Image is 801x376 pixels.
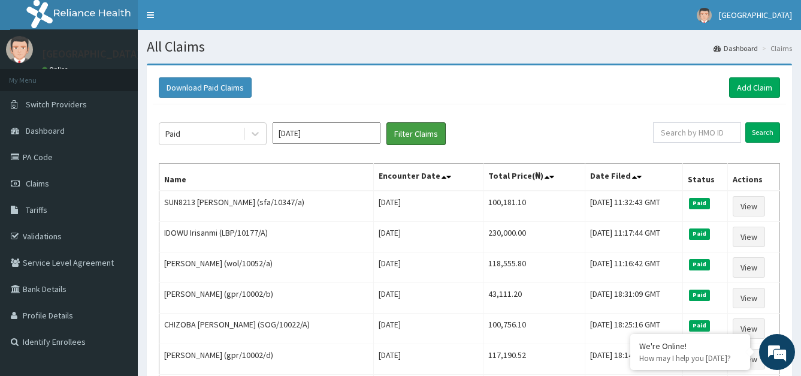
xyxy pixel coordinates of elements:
[26,204,47,215] span: Tariffs
[697,8,712,23] img: User Image
[483,314,585,344] td: 100,756.10
[159,344,374,375] td: [PERSON_NAME] (gpr/10002/d)
[639,353,741,363] p: How may I help you today?
[682,164,728,191] th: Status
[273,122,380,144] input: Select Month and Year
[159,77,252,98] button: Download Paid Claims
[483,191,585,222] td: 100,181.10
[689,198,711,209] span: Paid
[159,283,374,314] td: [PERSON_NAME] (gpr/10002/b)
[733,288,765,308] a: View
[733,318,765,339] a: View
[585,283,682,314] td: [DATE] 18:31:09 GMT
[689,290,711,300] span: Paid
[689,228,711,239] span: Paid
[374,252,483,283] td: [DATE]
[585,222,682,252] td: [DATE] 11:17:44 GMT
[483,222,585,252] td: 230,000.00
[483,252,585,283] td: 118,555.80
[733,227,765,247] a: View
[585,344,682,375] td: [DATE] 18:14:31 GMT
[159,222,374,252] td: IDOWU Irisanmi (LBP/10177/A)
[26,99,87,110] span: Switch Providers
[585,164,682,191] th: Date Filed
[689,259,711,270] span: Paid
[733,196,765,216] a: View
[483,283,585,314] td: 43,111.20
[585,252,682,283] td: [DATE] 11:16:42 GMT
[585,191,682,222] td: [DATE] 11:32:43 GMT
[374,314,483,344] td: [DATE]
[42,49,141,59] p: [GEOGRAPHIC_DATA]
[374,191,483,222] td: [DATE]
[165,128,180,140] div: Paid
[22,60,49,90] img: d_794563401_company_1708531726252_794563401
[147,39,792,55] h1: All Claims
[653,122,741,143] input: Search by HMO ID
[745,122,780,143] input: Search
[159,314,374,344] td: CHIZOBA [PERSON_NAME] (SOG/10022/A)
[729,77,780,98] a: Add Claim
[26,178,49,189] span: Claims
[62,67,201,83] div: Chat with us now
[374,164,483,191] th: Encounter Date
[483,344,585,375] td: 117,190.52
[6,249,228,291] textarea: Type your message and hit 'Enter'
[26,125,65,136] span: Dashboard
[374,283,483,314] td: [DATE]
[374,344,483,375] td: [DATE]
[719,10,792,20] span: [GEOGRAPHIC_DATA]
[733,257,765,278] a: View
[6,36,33,63] img: User Image
[42,65,71,74] a: Online
[483,164,585,191] th: Total Price(₦)
[69,112,165,233] span: We're online!
[197,6,225,35] div: Minimize live chat window
[159,252,374,283] td: [PERSON_NAME] (wol/10052/a)
[159,191,374,222] td: SUN8213 [PERSON_NAME] (sfa/10347/a)
[639,341,741,351] div: We're Online!
[759,43,792,53] li: Claims
[374,222,483,252] td: [DATE]
[386,122,446,145] button: Filter Claims
[728,164,780,191] th: Actions
[714,43,758,53] a: Dashboard
[159,164,374,191] th: Name
[585,314,682,344] td: [DATE] 18:25:16 GMT
[689,320,711,331] span: Paid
